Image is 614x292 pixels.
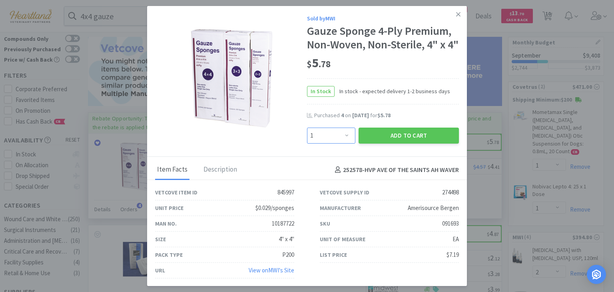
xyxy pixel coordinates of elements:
[307,24,459,51] div: Gauze Sponge 4-Ply Premium, Non-Woven, Non-Sterile, 4" x 4"
[447,250,459,260] div: $7.19
[320,204,361,212] div: Manufacturer
[319,58,331,70] span: . 78
[282,250,294,260] div: P200
[155,188,197,197] div: Vetcove Item ID
[320,250,347,259] div: List Price
[320,188,369,197] div: Vetcove Supply ID
[341,112,344,119] span: 4
[155,160,189,180] div: Item Facts
[155,219,177,228] div: Man No.
[314,112,459,120] div: Purchased on for
[155,235,166,244] div: Size
[277,188,294,197] div: 845997
[320,235,365,244] div: Unit of Measure
[442,219,459,228] div: 091693
[255,203,294,213] div: $0.029/sponges
[332,165,459,175] h4: 252578 - HVP AVE OF THE SAINTS AH WAVER
[359,128,459,144] button: Add to Cart
[307,55,331,71] span: 5
[249,266,294,274] a: View onMWI's Site
[307,14,459,23] div: Sold by MWI
[408,203,459,213] div: Amerisource Bergen
[587,265,606,284] div: Open Intercom Messenger
[155,266,165,275] div: URL
[155,204,183,212] div: Unit Price
[335,87,450,96] span: In stock - expected delivery 1-2 business days
[201,160,239,180] div: Description
[320,219,330,228] div: SKU
[307,58,312,70] span: $
[272,219,294,228] div: 10187722
[377,112,391,119] span: $5.78
[352,112,369,119] span: [DATE]
[186,27,276,131] img: e6f269672cb14c2babdbd97501ad79c3_274498.png
[279,234,294,244] div: 4" x 4"
[307,86,334,96] span: In Stock
[453,234,459,244] div: EA
[155,250,183,259] div: Pack Type
[442,188,459,197] div: 274498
